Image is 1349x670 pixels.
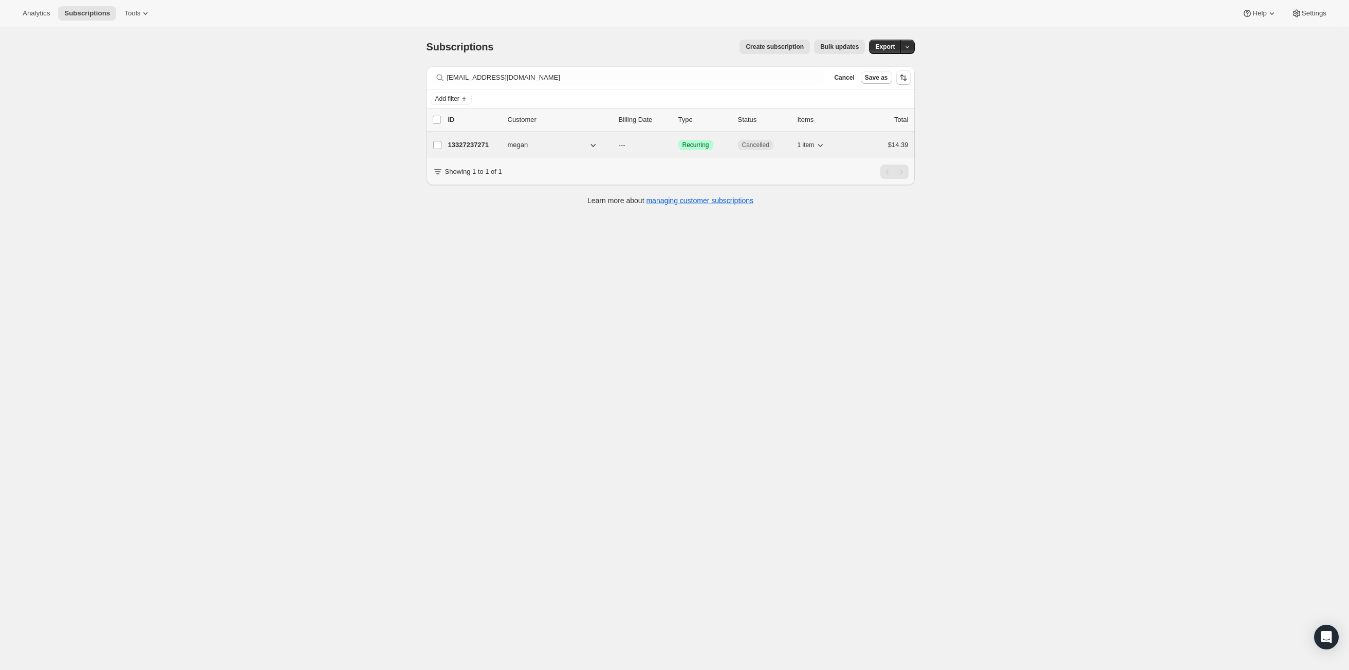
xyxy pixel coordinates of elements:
button: 1 item [798,138,826,152]
button: Sort the results [896,70,911,85]
div: Open Intercom Messenger [1314,625,1339,649]
p: Showing 1 to 1 of 1 [445,167,502,177]
button: Tools [118,6,157,21]
span: megan [508,140,528,150]
span: Recurring [682,141,709,149]
span: Save as [865,74,888,82]
span: Help [1252,9,1266,17]
button: Cancel [830,71,858,84]
button: Settings [1285,6,1333,21]
p: Learn more about [587,195,753,206]
span: Bulk updates [820,43,859,51]
a: managing customer subscriptions [646,196,753,205]
p: Status [738,115,789,125]
nav: Pagination [880,165,909,179]
div: IDCustomerBilling DateTypeStatusItemsTotal [448,115,909,125]
p: Billing Date [619,115,670,125]
span: 1 item [798,141,815,149]
span: $14.39 [888,141,909,149]
p: 13327237271 [448,140,500,150]
span: Tools [124,9,140,17]
span: Settings [1302,9,1326,17]
span: Cancel [834,74,854,82]
p: ID [448,115,500,125]
button: megan [502,137,604,153]
button: Analytics [16,6,56,21]
span: Subscriptions [427,41,494,52]
div: Items [798,115,849,125]
button: Help [1236,6,1283,21]
input: Filter subscribers [447,70,824,85]
button: Subscriptions [58,6,116,21]
span: Export [875,43,895,51]
button: Add filter [431,93,472,105]
p: Total [894,115,908,125]
span: Subscriptions [64,9,110,17]
span: --- [619,141,625,149]
button: Export [869,40,901,54]
span: Analytics [23,9,50,17]
button: Bulk updates [814,40,865,54]
span: Cancelled [742,141,769,149]
div: Type [678,115,730,125]
span: Add filter [435,95,459,103]
div: 13327237271megan---SuccessRecurringCancelled1 item$14.39 [448,138,909,152]
span: Create subscription [746,43,804,51]
button: Create subscription [740,40,810,54]
button: Save as [861,71,892,84]
p: Customer [508,115,611,125]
